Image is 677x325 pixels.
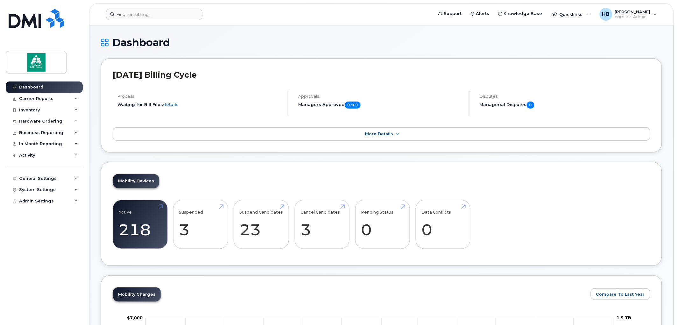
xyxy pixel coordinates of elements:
button: Compare To Last Year [591,288,650,300]
h4: Approvals [299,94,463,99]
span: 0 [527,102,534,109]
tspan: 1.5 TB [617,315,631,320]
span: 0 of 0 [345,102,361,109]
span: More Details [365,131,393,136]
g: $0 [127,315,143,320]
h4: Process [117,94,282,99]
li: Waiting for Bill Files [117,102,282,108]
a: Active 218 [119,203,162,245]
a: Mobility Charges [113,287,161,301]
a: Data Conflicts 0 [421,203,464,245]
a: Pending Status 0 [361,203,404,245]
h5: Managerial Disputes [480,102,650,109]
h1: Dashboard [101,37,662,48]
span: Compare To Last Year [596,291,645,297]
a: Mobility Devices [113,174,159,188]
a: details [163,102,179,107]
h2: [DATE] Billing Cycle [113,70,650,80]
tspan: $7,000 [127,315,143,320]
a: Cancel Candidates 3 [300,203,343,245]
h5: Managers Approved [299,102,463,109]
a: Suspended 3 [179,203,222,245]
a: Suspend Candidates 23 [240,203,283,245]
h4: Disputes [480,94,650,99]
